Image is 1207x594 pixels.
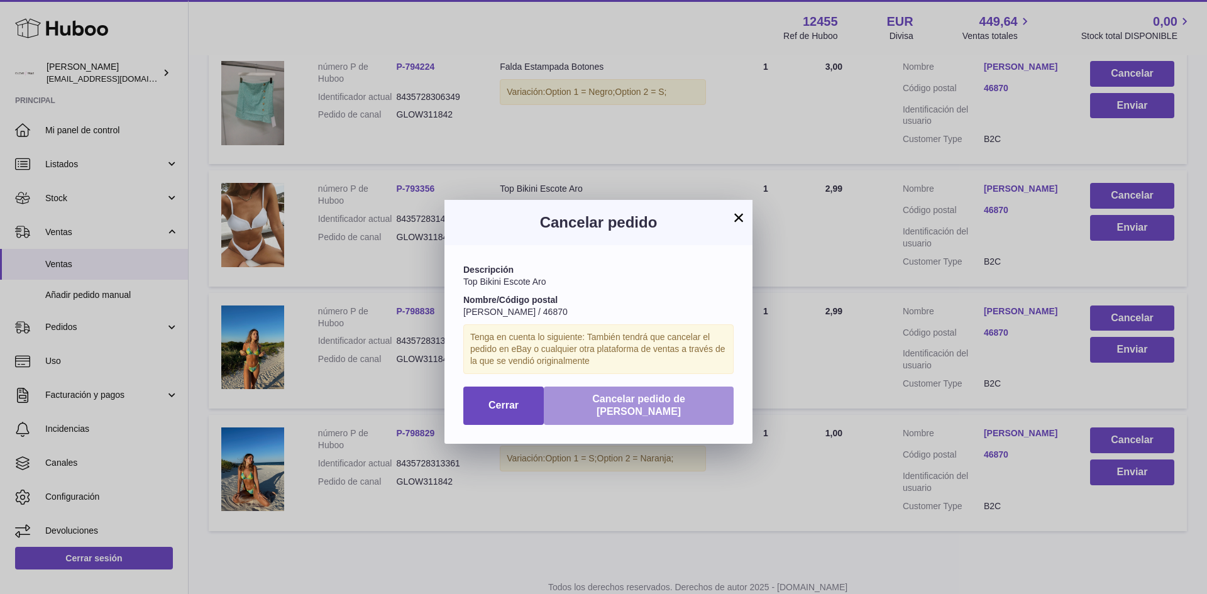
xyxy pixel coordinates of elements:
span: Top Bikini Escote Aro [463,277,546,287]
button: Cerrar [463,387,544,426]
span: Cancelar pedido de [PERSON_NAME] [592,393,685,417]
strong: Descripción [463,265,514,275]
strong: Nombre/Código postal [463,295,558,305]
h3: Cancelar pedido [463,212,734,233]
div: Tenga en cuenta lo siguiente: También tendrá que cancelar el pedido en eBay o cualquier otra plat... [463,324,734,374]
button: Cancelar pedido de [PERSON_NAME] [544,387,734,426]
button: × [731,210,746,225]
span: Cerrar [488,400,519,410]
span: [PERSON_NAME] / 46870 [463,307,568,317]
